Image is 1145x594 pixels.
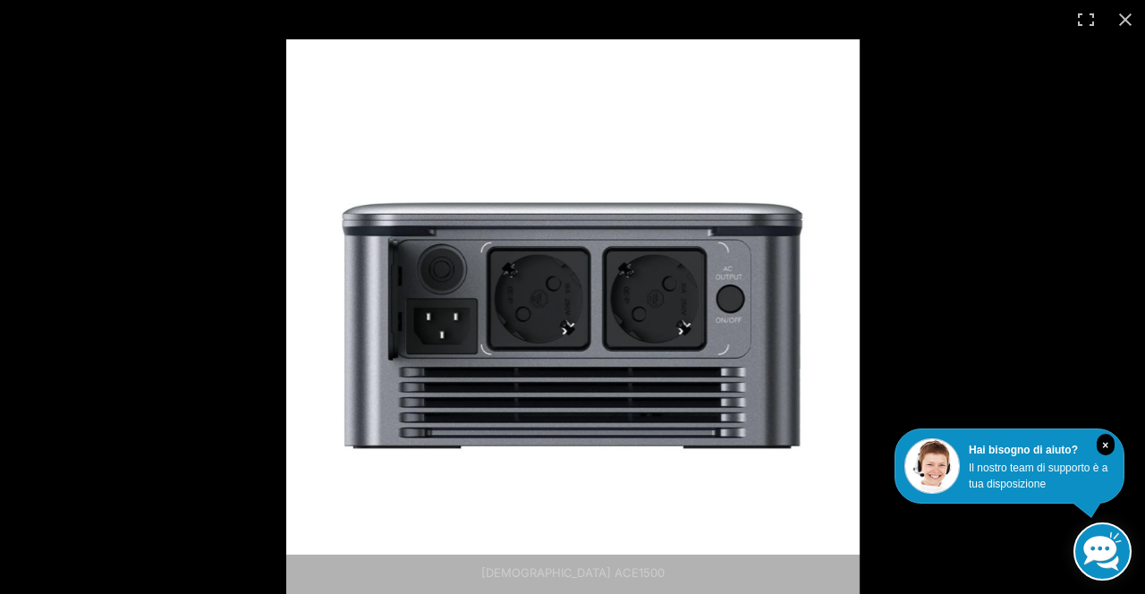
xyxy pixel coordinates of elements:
font: × [1102,439,1108,452]
i: Vicino [1097,434,1115,455]
font: Hai bisogno di aiuto? [969,444,1078,456]
font: Il nostro team di supporto è a tua disposizione [969,462,1107,490]
font: [DEMOGRAPHIC_DATA] ACE1500 [481,565,665,580]
img: Assistenza clienti [904,438,960,494]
